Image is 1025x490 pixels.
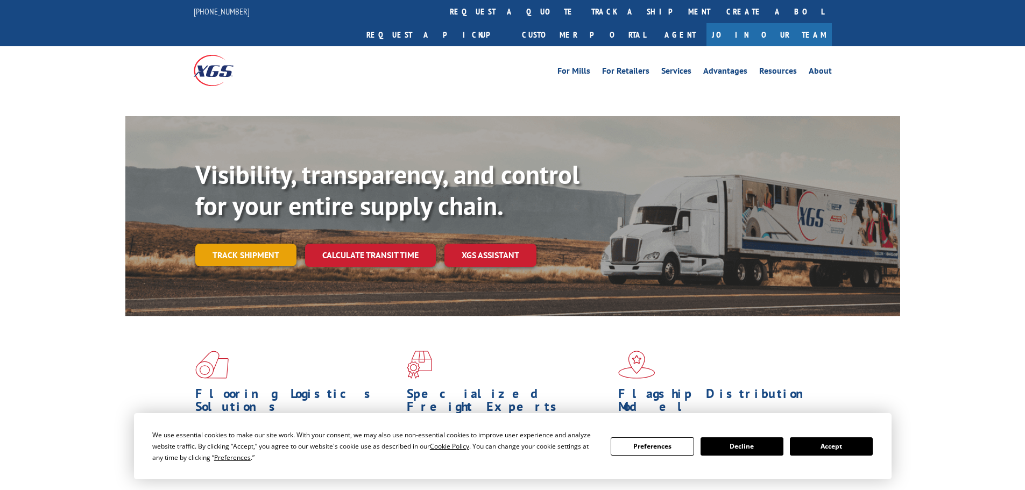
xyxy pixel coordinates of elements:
[305,244,436,267] a: Calculate transit time
[557,67,590,79] a: For Mills
[661,67,691,79] a: Services
[618,351,655,379] img: xgs-icon-flagship-distribution-model-red
[195,351,229,379] img: xgs-icon-total-supply-chain-intelligence-red
[444,244,536,267] a: XGS ASSISTANT
[706,23,832,46] a: Join Our Team
[407,351,432,379] img: xgs-icon-focused-on-flooring-red
[514,23,654,46] a: Customer Portal
[759,67,797,79] a: Resources
[152,429,598,463] div: We use essential cookies to make our site work. With your consent, we may also use non-essential ...
[195,244,296,266] a: Track shipment
[194,6,250,17] a: [PHONE_NUMBER]
[654,23,706,46] a: Agent
[358,23,514,46] a: Request a pickup
[214,453,251,462] span: Preferences
[790,437,873,456] button: Accept
[611,437,694,456] button: Preferences
[195,387,399,418] h1: Flooring Logistics Solutions
[618,387,822,418] h1: Flagship Distribution Model
[407,387,610,418] h1: Specialized Freight Experts
[134,413,892,479] div: Cookie Consent Prompt
[809,67,832,79] a: About
[703,67,747,79] a: Advantages
[430,442,469,451] span: Cookie Policy
[701,437,783,456] button: Decline
[602,67,649,79] a: For Retailers
[195,158,579,222] b: Visibility, transparency, and control for your entire supply chain.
